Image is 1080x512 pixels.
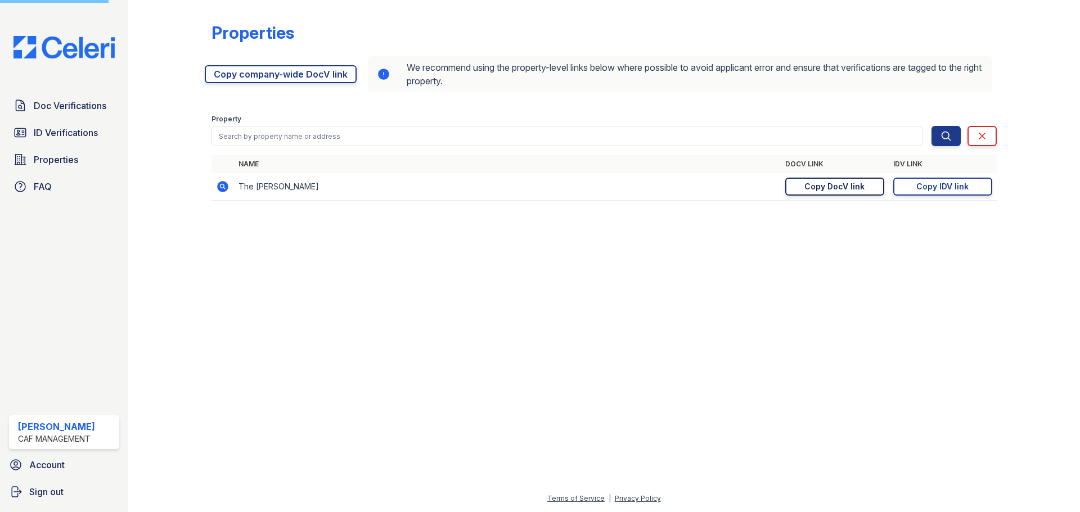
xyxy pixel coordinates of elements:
a: ID Verifications [9,121,119,144]
div: CAF Management [18,433,95,445]
a: FAQ [9,175,119,198]
a: Sign out [4,481,124,503]
span: Properties [34,153,78,166]
a: Copy company-wide DocV link [205,65,357,83]
a: Properties [9,148,119,171]
span: Sign out [29,485,64,499]
label: Property [211,115,241,124]
th: IDV Link [889,155,997,173]
span: Account [29,458,65,472]
a: Copy IDV link [893,178,992,196]
div: [PERSON_NAME] [18,420,95,433]
a: Copy DocV link [785,178,884,196]
div: Copy DocV link [804,181,865,192]
th: DocV Link [781,155,889,173]
div: Copy IDV link [916,181,969,192]
span: FAQ [34,180,52,193]
div: | [609,494,611,502]
img: CE_Logo_Blue-a8612792a0a2168367f1c8372b55b34899dd931a85d93a1a3d3e32e68fde9ad4.png [4,36,124,58]
span: ID Verifications [34,126,98,139]
div: Properties [211,22,294,43]
a: Account [4,454,124,476]
input: Search by property name or address [211,126,922,146]
div: We recommend using the property-level links below where possible to avoid applicant error and ens... [368,56,992,92]
a: Privacy Policy [615,494,661,502]
td: The [PERSON_NAME] [234,173,781,201]
a: Doc Verifications [9,94,119,117]
span: Doc Verifications [34,99,106,112]
th: Name [234,155,781,173]
a: Terms of Service [547,494,605,502]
